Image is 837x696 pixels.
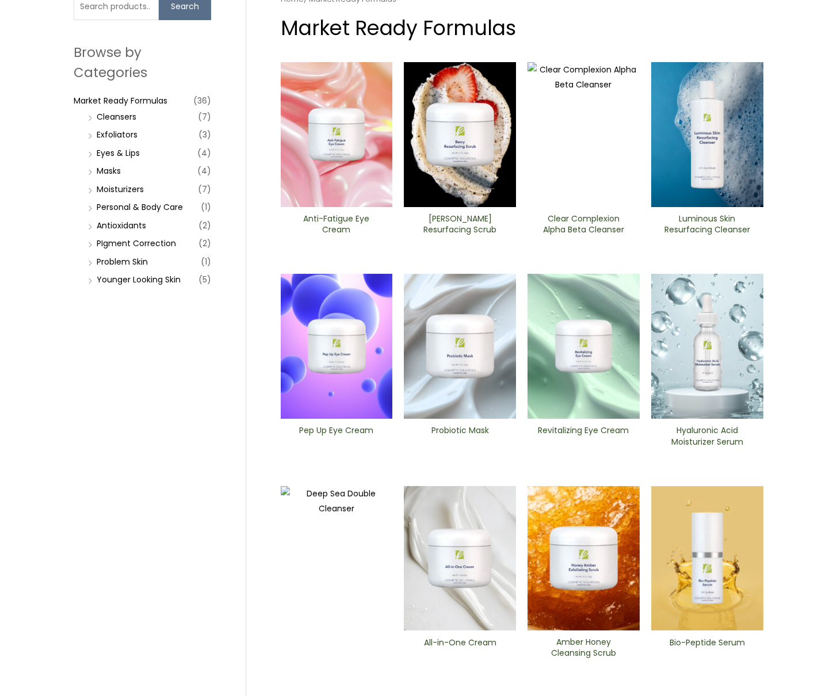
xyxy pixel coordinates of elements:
h2: Browse by Categories [74,43,211,82]
a: Personal & Body Care [97,201,183,213]
img: Luminous Skin Resurfacing ​Cleanser [651,62,763,207]
h2: Amber Honey Cleansing Scrub [537,637,630,659]
img: Anti Fatigue Eye Cream [281,62,393,207]
img: Berry Resurfacing Scrub [404,62,516,207]
a: Revitalizing ​Eye Cream [537,425,630,451]
a: Masks [97,165,121,177]
a: PIgment Correction [97,238,176,249]
a: All-in-One ​Cream [414,637,506,663]
a: Market Ready Formulas [74,95,167,106]
span: (4) [197,163,211,179]
a: Younger Looking Skin [97,274,181,285]
h2: Hyaluronic Acid Moisturizer Serum [661,425,754,447]
img: Probiotic Mask [404,274,516,419]
img: Hyaluronic moisturizer Serum [651,274,763,419]
h2: Luminous Skin Resurfacing ​Cleanser [661,213,754,235]
img: Amber Honey Cleansing Scrub [528,486,640,630]
span: (1) [201,199,211,215]
a: Luminous Skin Resurfacing ​Cleanser [661,213,754,239]
span: (7) [198,181,211,197]
a: Exfoliators [97,129,137,140]
span: (7) [198,109,211,125]
a: Anti-Fatigue Eye Cream [290,213,383,239]
h2: All-in-One ​Cream [414,637,506,659]
a: Moisturizers [97,183,144,195]
h2: Revitalizing ​Eye Cream [537,425,630,447]
h2: Bio-Peptide ​Serum [661,637,754,659]
h2: Pep Up Eye Cream [290,425,383,447]
a: Cleansers [97,111,136,123]
span: (36) [193,93,211,109]
h2: Clear Complexion Alpha Beta ​Cleanser [537,213,630,235]
h1: Market Ready Formulas [281,14,763,42]
a: Eyes & Lips [97,147,140,159]
span: (1) [201,254,211,270]
a: Clear Complexion Alpha Beta ​Cleanser [537,213,630,239]
a: [PERSON_NAME] Resurfacing Scrub [414,213,506,239]
span: (3) [198,127,211,143]
a: Hyaluronic Acid Moisturizer Serum [661,425,754,451]
a: Antioxidants [97,220,146,231]
h2: Anti-Fatigue Eye Cream [290,213,383,235]
span: (5) [198,271,211,288]
h2: [PERSON_NAME] Resurfacing Scrub [414,213,506,235]
img: Pep Up Eye Cream [281,274,393,419]
img: Clear Complexion Alpha Beta ​Cleanser [528,62,640,207]
a: Amber Honey Cleansing Scrub [537,637,630,663]
img: All In One Cream [404,486,516,631]
h2: Probiotic Mask [414,425,506,447]
a: Problem Skin [97,256,148,267]
span: (4) [197,145,211,161]
a: Pep Up Eye Cream [290,425,383,451]
span: (2) [198,235,211,251]
a: Bio-Peptide ​Serum [661,637,754,663]
span: (2) [198,217,211,234]
a: Probiotic Mask [414,425,506,451]
img: Bio-Peptide ​Serum [651,486,763,631]
img: Revitalizing ​Eye Cream [528,274,640,419]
